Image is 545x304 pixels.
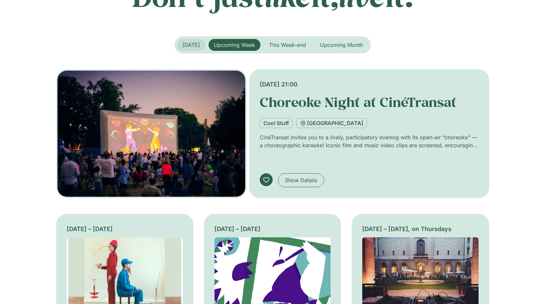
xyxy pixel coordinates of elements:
[214,42,255,48] span: Upcoming Week
[278,173,324,187] a: Show Details
[320,42,363,48] span: Upcoming Month
[260,93,456,111] a: Choreoke Night at CinéTransat
[296,118,367,128] a: [GEOGRAPHIC_DATA]
[285,176,317,184] span: Show Details
[214,224,331,233] div: [DATE] – [DATE]
[67,224,183,233] div: [DATE] – [DATE]
[362,224,478,233] div: [DATE] – [DATE], on Thursdays
[260,133,478,149] p: CinéTransat invites you to a lively, participatory evening with its open-air “choreoke” — a chore...
[269,42,306,48] span: This Week-end
[260,118,292,128] a: Cool Stuff
[260,80,478,89] div: [DATE] 21:00
[182,42,200,48] span: [DATE]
